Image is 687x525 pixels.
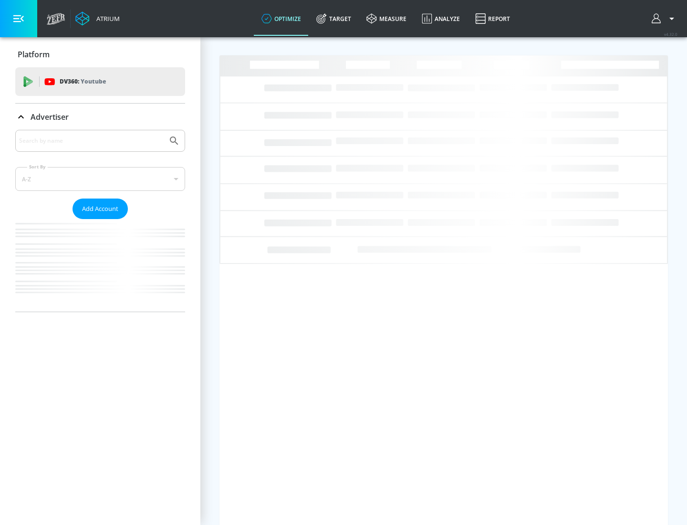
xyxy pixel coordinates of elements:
a: optimize [254,1,309,36]
nav: list of Advertiser [15,219,185,312]
a: Target [309,1,359,36]
a: Analyze [414,1,468,36]
button: Add Account [73,199,128,219]
label: Sort By [27,164,48,170]
span: Add Account [82,203,118,214]
input: Search by name [19,135,164,147]
a: measure [359,1,414,36]
div: DV360: Youtube [15,67,185,96]
a: Atrium [75,11,120,26]
p: Platform [18,49,50,60]
p: Advertiser [31,112,69,122]
span: v 4.32.0 [664,31,677,37]
div: Advertiser [15,130,185,312]
div: Advertiser [15,104,185,130]
a: Report [468,1,518,36]
p: Youtube [81,76,106,86]
div: A-Z [15,167,185,191]
div: Atrium [93,14,120,23]
div: Platform [15,41,185,68]
p: DV360: [60,76,106,87]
